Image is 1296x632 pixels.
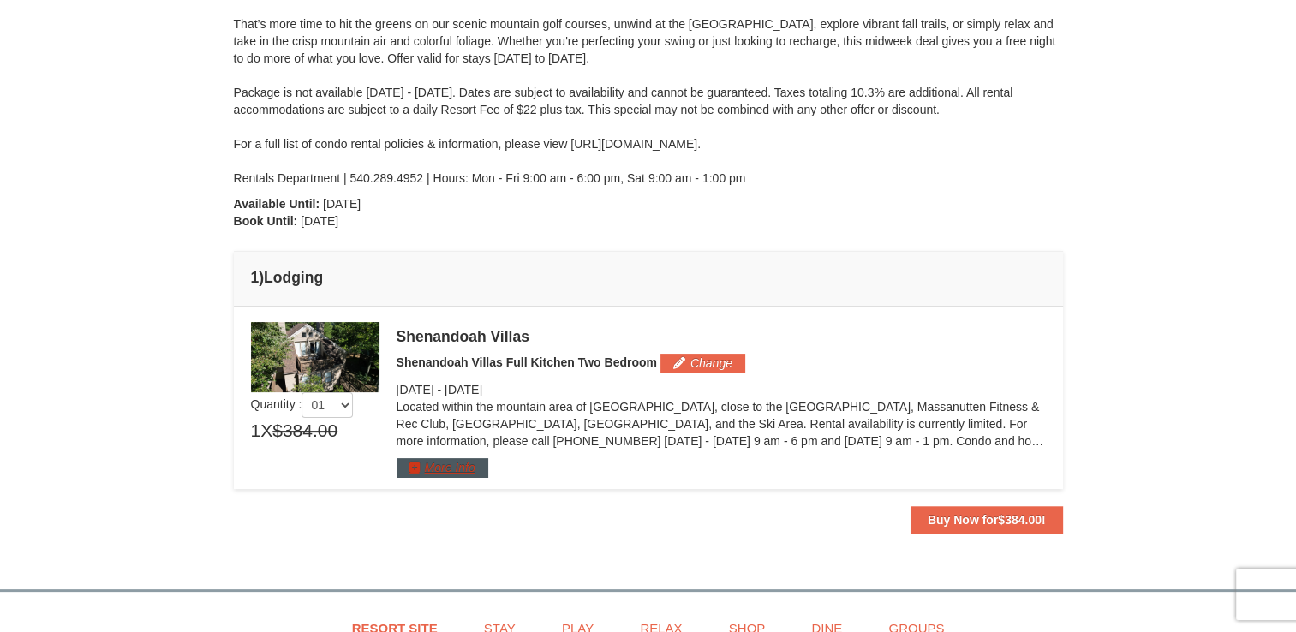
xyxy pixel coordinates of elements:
[251,269,1046,286] h4: 1 Lodging
[397,383,434,396] span: [DATE]
[397,355,657,369] span: Shenandoah Villas Full Kitchen Two Bedroom
[251,418,261,444] span: 1
[272,418,337,444] span: $384.00
[437,383,441,396] span: -
[260,418,272,444] span: X
[251,397,354,411] span: Quantity :
[301,214,338,228] span: [DATE]
[445,383,482,396] span: [DATE]
[234,214,298,228] strong: Book Until:
[259,269,264,286] span: )
[928,513,1046,527] strong: Buy Now for !
[660,354,745,373] button: Change
[251,322,379,392] img: 19219019-2-e70bf45f.jpg
[323,197,361,211] span: [DATE]
[998,513,1042,527] span: $384.00
[397,398,1046,450] p: Located within the mountain area of [GEOGRAPHIC_DATA], close to the [GEOGRAPHIC_DATA], Massanutte...
[397,328,1046,345] div: Shenandoah Villas
[911,506,1063,534] button: Buy Now for$384.00!
[397,458,488,477] button: More Info
[234,197,320,211] strong: Available Until:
